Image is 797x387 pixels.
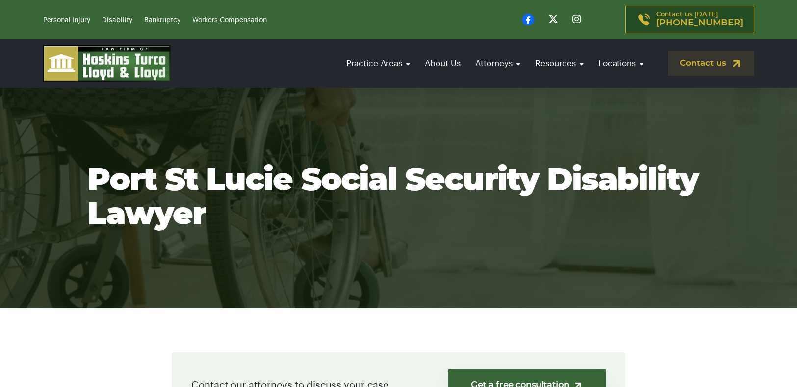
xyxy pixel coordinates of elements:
[341,49,415,77] a: Practice Areas
[192,17,267,24] a: Workers Compensation
[87,164,710,232] h1: Port St Lucie Social Security Disability Lawyer
[43,17,90,24] a: Personal Injury
[420,49,465,77] a: About Us
[593,49,648,77] a: Locations
[668,51,754,76] a: Contact us
[530,49,589,77] a: Resources
[470,49,525,77] a: Attorneys
[144,17,180,24] a: Bankruptcy
[656,18,743,28] span: [PHONE_NUMBER]
[625,6,754,33] a: Contact us [DATE][PHONE_NUMBER]
[656,11,743,28] p: Contact us [DATE]
[43,45,171,82] img: logo
[102,17,132,24] a: Disability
